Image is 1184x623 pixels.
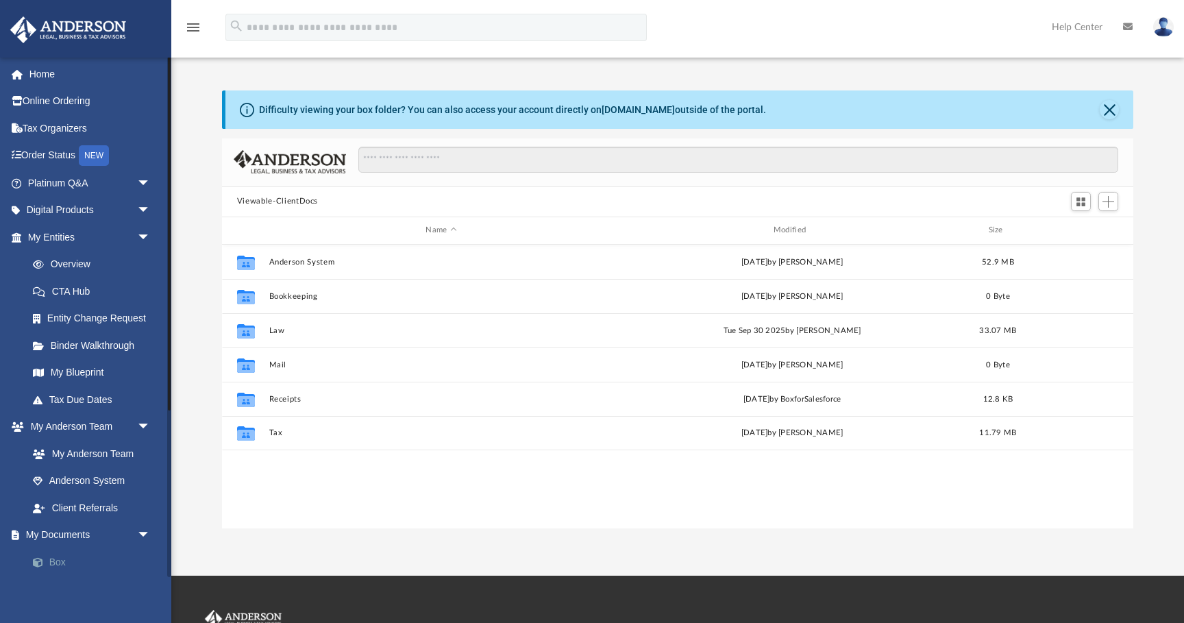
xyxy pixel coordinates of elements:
div: [DATE] by [PERSON_NAME] [619,427,964,439]
a: Platinum Q&Aarrow_drop_down [10,169,171,197]
a: Binder Walkthrough [19,332,171,359]
a: Tax Organizers [10,114,171,142]
button: Mail [269,361,613,369]
button: Tax [269,428,613,437]
div: [DATE] by [PERSON_NAME] [619,290,964,302]
span: 0 Byte [986,292,1010,300]
a: Overview [19,251,171,278]
a: [DOMAIN_NAME] [602,104,675,115]
span: 11.79 MB [979,429,1016,437]
a: Home [10,60,171,88]
div: Size [970,224,1025,236]
button: Switch to Grid View [1071,192,1091,211]
a: Digital Productsarrow_drop_down [10,197,171,224]
div: grid [222,245,1133,529]
button: Viewable-ClientDocs [237,195,318,208]
a: My Entitiesarrow_drop_down [10,223,171,251]
span: arrow_drop_down [137,169,164,197]
div: Modified [619,224,965,236]
a: Anderson System [19,467,164,495]
i: search [229,19,244,34]
a: My Documentsarrow_drop_down [10,522,171,549]
div: id [1031,224,1127,236]
a: CTA Hub [19,278,171,305]
span: arrow_drop_down [137,522,164,550]
a: menu [185,26,201,36]
input: Search files and folders [358,147,1119,173]
button: Add [1098,192,1119,211]
a: Entity Change Request [19,305,171,332]
span: 33.07 MB [979,326,1016,334]
button: Anderson System [269,258,613,267]
img: User Pic [1153,17,1174,37]
a: Client Referrals [19,494,164,522]
div: NEW [79,145,109,166]
a: Online Ordering [10,88,171,115]
button: Law [269,326,613,335]
span: arrow_drop_down [137,197,164,225]
span: arrow_drop_down [137,413,164,441]
div: Tue Sep 30 2025 by [PERSON_NAME] [619,324,964,337]
button: Close [1100,100,1119,119]
div: Difficulty viewing your box folder? You can also access your account directly on outside of the p... [259,103,766,117]
div: Name [268,224,613,236]
div: [DATE] by BoxforSalesforce [619,393,964,405]
i: menu [185,19,201,36]
div: id [228,224,262,236]
span: 52.9 MB [982,258,1014,265]
a: My Anderson Teamarrow_drop_down [10,413,164,441]
a: Meeting Minutes [19,576,171,603]
button: Receipts [269,395,613,404]
span: arrow_drop_down [137,223,164,252]
a: Box [19,548,171,576]
a: My Blueprint [19,359,164,387]
img: Anderson Advisors Platinum Portal [6,16,130,43]
span: 0 Byte [986,361,1010,368]
button: Bookkeeping [269,292,613,301]
span: 12.8 KB [983,395,1013,402]
a: My Anderson Team [19,440,158,467]
a: Order StatusNEW [10,142,171,170]
div: [DATE] by [PERSON_NAME] [619,256,964,268]
a: Tax Due Dates [19,386,171,413]
div: [DATE] by [PERSON_NAME] [619,358,964,371]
